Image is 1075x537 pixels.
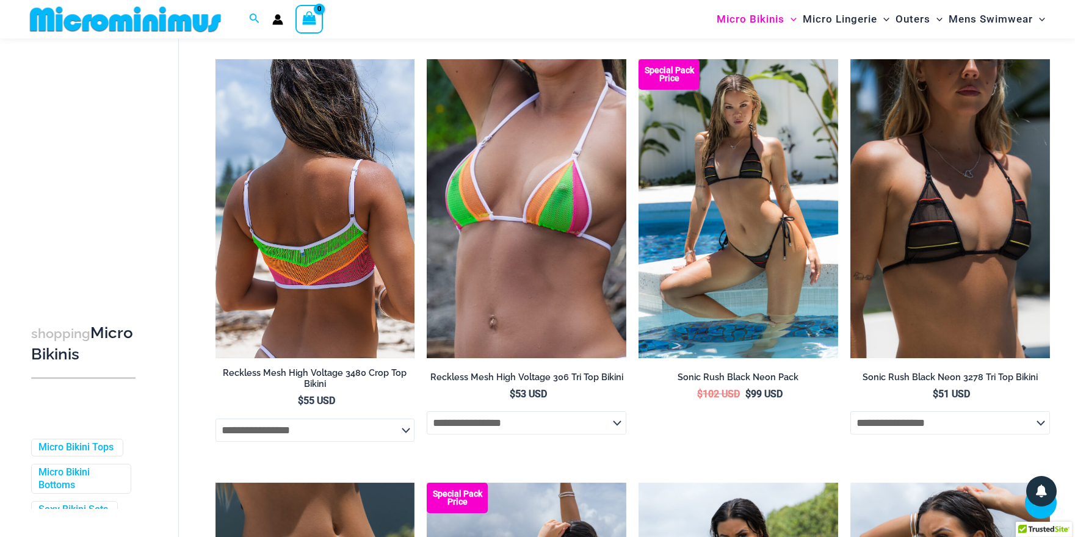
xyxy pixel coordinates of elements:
[714,4,800,35] a: Micro BikinisMenu ToggleMenu Toggle
[639,67,700,82] b: Special Pack Price
[745,388,783,400] bdi: 99 USD
[25,5,226,33] img: MM SHOP LOGO FLAT
[427,59,626,358] img: Reckless Mesh High Voltage 306 Tri Top 01
[295,5,324,33] a: View Shopping Cart, empty
[800,4,892,35] a: Micro LingerieMenu ToggleMenu Toggle
[745,388,751,400] span: $
[427,59,626,358] a: Reckless Mesh High Voltage 306 Tri Top 01Reckless Mesh High Voltage 306 Tri Top 466 Thong 04Reckl...
[639,372,838,387] a: Sonic Rush Black Neon Pack
[850,59,1050,358] img: Sonic Rush Black Neon 3278 Tri Top 01
[31,323,136,365] h3: Micro Bikinis
[946,4,1048,35] a: Mens SwimwearMenu ToggleMenu Toggle
[427,372,626,383] h2: Reckless Mesh High Voltage 306 Tri Top Bikini
[427,372,626,387] a: Reckless Mesh High Voltage 306 Tri Top Bikini
[892,4,946,35] a: OutersMenu ToggleMenu Toggle
[697,388,740,400] bdi: 102 USD
[877,4,889,35] span: Menu Toggle
[215,59,415,358] a: Reckless Mesh High Voltage 3480 Crop Top 01Reckless Mesh High Voltage 3480 Crop Top 02Reckless Me...
[712,2,1051,37] nav: Site Navigation
[1033,4,1045,35] span: Menu Toggle
[896,4,930,35] span: Outers
[930,4,943,35] span: Menu Toggle
[298,395,335,406] bdi: 55 USD
[215,59,415,358] img: Reckless Mesh High Voltage 3480 Crop Top 02
[31,41,141,285] iframe: TrustedSite Certified
[38,466,121,492] a: Micro Bikini Bottoms
[717,4,784,35] span: Micro Bikinis
[639,59,838,358] img: Sonic Rush Black Neon 3278 Tri Top 4312 Thong Bikini 09
[850,372,1050,387] a: Sonic Rush Black Neon 3278 Tri Top Bikini
[510,388,515,400] span: $
[639,372,838,383] h2: Sonic Rush Black Neon Pack
[803,4,877,35] span: Micro Lingerie
[784,4,797,35] span: Menu Toggle
[639,59,838,358] a: Sonic Rush Black Neon 3278 Tri Top 4312 Thong Bikini 09 Sonic Rush Black Neon 3278 Tri Top 4312 T...
[215,367,415,395] a: Reckless Mesh High Voltage 3480 Crop Top Bikini
[38,441,114,454] a: Micro Bikini Tops
[510,388,547,400] bdi: 53 USD
[427,490,488,506] b: Special Pack Price
[850,59,1050,358] a: Sonic Rush Black Neon 3278 Tri Top 01Sonic Rush Black Neon 3278 Tri Top 4312 Thong Bikini 08Sonic...
[31,326,90,341] span: shopping
[38,504,108,517] a: Sexy Bikini Sets
[850,372,1050,383] h2: Sonic Rush Black Neon 3278 Tri Top Bikini
[697,388,703,400] span: $
[249,12,260,27] a: Search icon link
[215,367,415,390] h2: Reckless Mesh High Voltage 3480 Crop Top Bikini
[933,388,938,400] span: $
[949,4,1033,35] span: Mens Swimwear
[933,388,970,400] bdi: 51 USD
[298,395,303,406] span: $
[272,14,283,25] a: Account icon link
